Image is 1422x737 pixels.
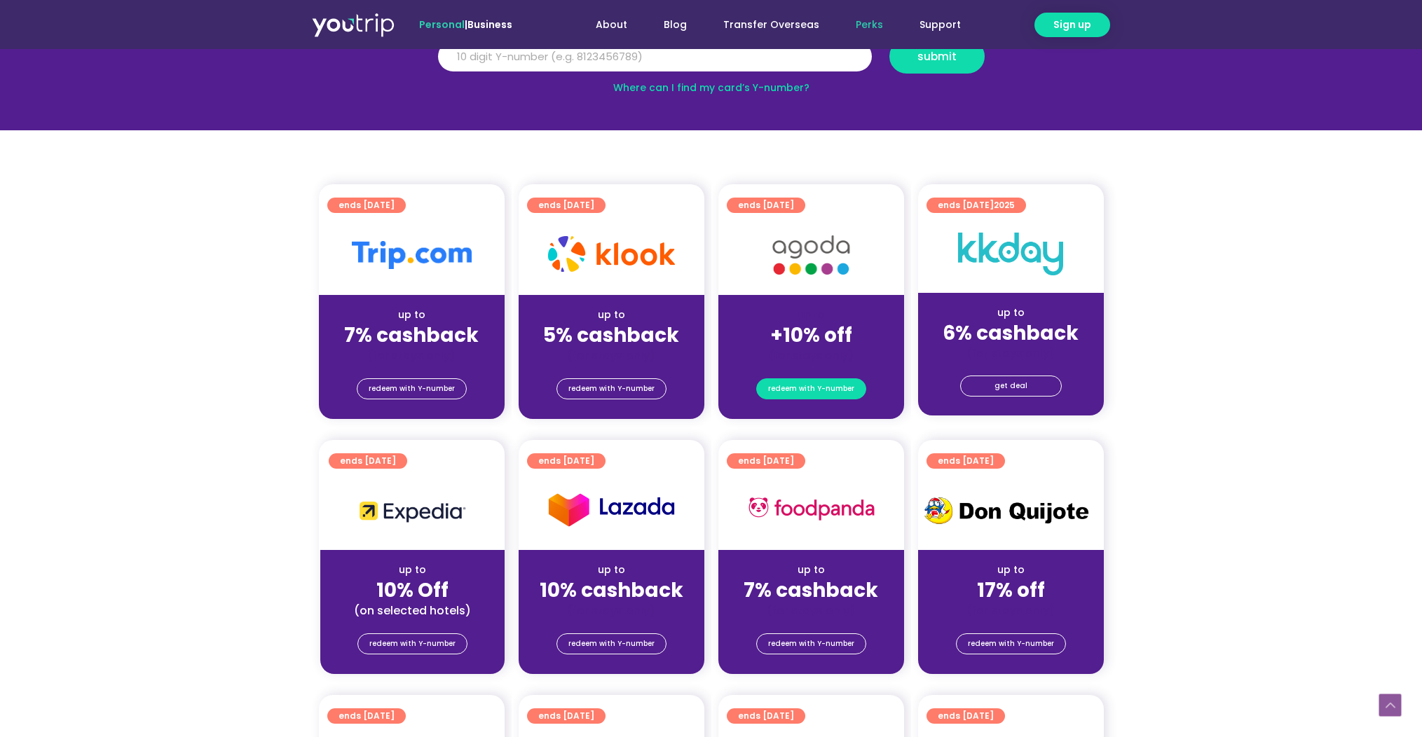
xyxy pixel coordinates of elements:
[530,563,693,577] div: up to
[543,322,679,349] strong: 5% cashback
[329,453,407,469] a: ends [DATE]
[994,376,1027,396] span: get deal
[419,18,465,32] span: Personal
[530,603,693,618] div: (for stays only)
[438,41,872,72] input: 10 digit Y-number (e.g. 8123456789)
[556,633,666,654] a: redeem with Y-number
[1034,13,1110,37] a: Sign up
[738,198,794,213] span: ends [DATE]
[730,563,893,577] div: up to
[938,708,994,724] span: ends [DATE]
[744,577,878,604] strong: 7% cashback
[929,346,1093,361] div: (for stays only)
[838,12,901,38] a: Perks
[357,633,467,654] a: redeem with Y-number
[538,198,594,213] span: ends [DATE]
[927,198,1026,213] a: ends [DATE]2025
[438,39,985,84] form: Y Number
[770,322,852,349] strong: +10% off
[613,81,809,95] a: Where can I find my card’s Y-number?
[929,563,1093,577] div: up to
[705,12,838,38] a: Transfer Overseas
[467,18,512,32] a: Business
[556,378,666,399] a: redeem with Y-number
[730,348,893,363] div: (for stays only)
[977,577,1045,604] strong: 17% off
[901,12,979,38] a: Support
[645,12,705,38] a: Blog
[738,708,794,724] span: ends [DATE]
[938,453,994,469] span: ends [DATE]
[327,708,406,724] a: ends [DATE]
[331,603,493,618] div: (on selected hotels)
[369,634,456,654] span: redeem with Y-number
[929,603,1093,618] div: (for stays only)
[327,198,406,213] a: ends [DATE]
[956,633,1066,654] a: redeem with Y-number
[538,453,594,469] span: ends [DATE]
[917,51,957,62] span: submit
[938,198,1015,213] span: ends [DATE]
[339,198,395,213] span: ends [DATE]
[927,708,1005,724] a: ends [DATE]
[330,348,493,363] div: (for stays only)
[1053,18,1091,32] span: Sign up
[798,308,824,322] span: up to
[738,453,794,469] span: ends [DATE]
[960,376,1062,397] a: get deal
[527,198,606,213] a: ends [DATE]
[369,379,455,399] span: redeem with Y-number
[339,708,395,724] span: ends [DATE]
[340,453,396,469] span: ends [DATE]
[330,308,493,322] div: up to
[344,322,479,349] strong: 7% cashback
[768,379,854,399] span: redeem with Y-number
[419,18,512,32] span: |
[577,12,645,38] a: About
[357,378,467,399] a: redeem with Y-number
[550,12,979,38] nav: Menu
[994,199,1015,211] span: 2025
[889,39,985,74] button: submit
[727,708,805,724] a: ends [DATE]
[568,379,655,399] span: redeem with Y-number
[756,633,866,654] a: redeem with Y-number
[331,563,493,577] div: up to
[730,603,893,618] div: (for stays only)
[527,453,606,469] a: ends [DATE]
[756,378,866,399] a: redeem with Y-number
[727,453,805,469] a: ends [DATE]
[530,348,693,363] div: (for stays only)
[727,198,805,213] a: ends [DATE]
[527,708,606,724] a: ends [DATE]
[540,577,683,604] strong: 10% cashback
[943,319,1079,347] strong: 6% cashback
[530,308,693,322] div: up to
[968,634,1054,654] span: redeem with Y-number
[927,453,1005,469] a: ends [DATE]
[376,577,449,604] strong: 10% Off
[538,708,594,724] span: ends [DATE]
[768,634,854,654] span: redeem with Y-number
[568,634,655,654] span: redeem with Y-number
[929,305,1093,320] div: up to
